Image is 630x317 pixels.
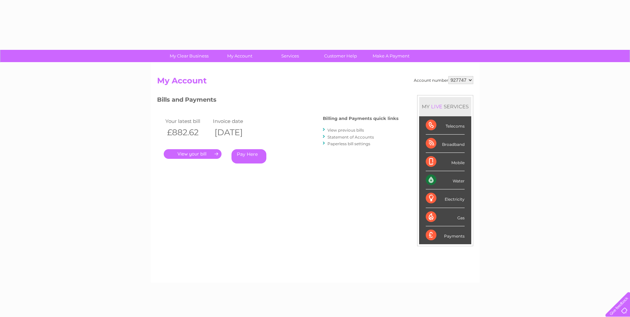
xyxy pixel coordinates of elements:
[164,126,212,139] th: £882.62
[426,171,465,189] div: Water
[157,95,399,107] h3: Bills and Payments
[364,50,418,62] a: Make A Payment
[162,50,217,62] a: My Clear Business
[164,117,212,126] td: Your latest bill
[419,97,471,116] div: MY SERVICES
[426,153,465,171] div: Mobile
[313,50,368,62] a: Customer Help
[426,208,465,226] div: Gas
[327,135,374,140] a: Statement of Accounts
[426,189,465,208] div: Electricity
[211,126,259,139] th: [DATE]
[263,50,317,62] a: Services
[157,76,473,89] h2: My Account
[327,128,364,133] a: View previous bills
[414,76,473,84] div: Account number
[430,103,444,110] div: LIVE
[211,117,259,126] td: Invoice date
[426,226,465,244] div: Payments
[212,50,267,62] a: My Account
[426,135,465,153] div: Broadband
[231,149,266,163] a: Pay Here
[164,149,222,159] a: .
[323,116,399,121] h4: Billing and Payments quick links
[426,116,465,135] div: Telecoms
[327,141,370,146] a: Paperless bill settings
